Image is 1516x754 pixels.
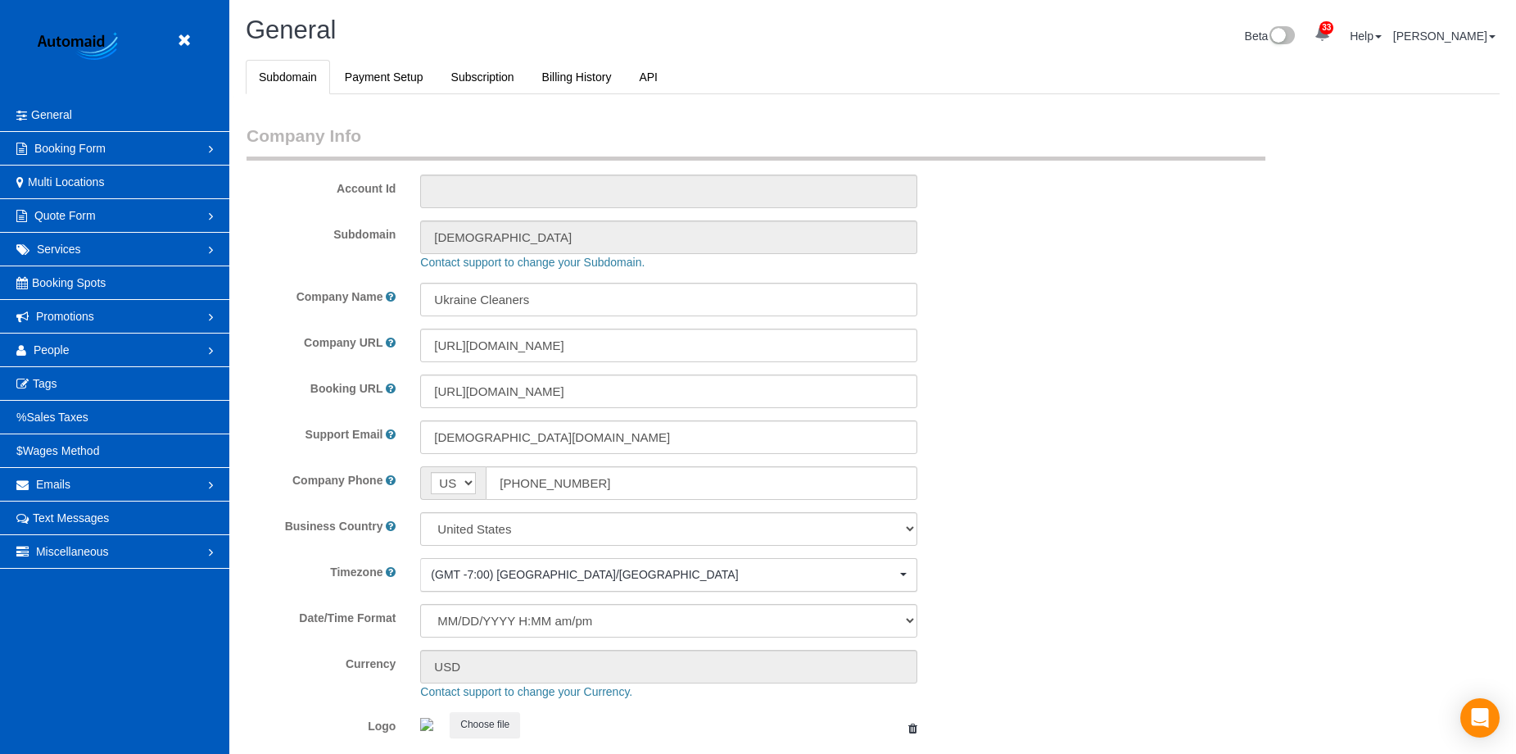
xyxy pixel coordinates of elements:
[1245,30,1296,43] a: Beta
[626,60,671,94] a: API
[31,108,72,121] span: General
[332,60,437,94] a: Payment Setup
[408,254,1451,270] div: Contact support to change your Subdomain.
[285,518,383,534] label: Business Country
[33,511,109,525] span: Text Messages
[247,124,1265,161] legend: Company Info
[36,478,70,491] span: Emails
[1306,16,1338,52] a: 33
[450,712,520,738] button: Choose file
[23,444,100,457] span: Wages Method
[304,334,382,351] label: Company URL
[292,472,382,488] label: Company Phone
[32,276,106,289] span: Booking Spots
[330,564,382,580] label: Timezone
[234,604,408,626] label: Date/Time Format
[34,142,106,155] span: Booking Form
[420,558,917,592] button: (GMT -7:00) [GEOGRAPHIC_DATA]/[GEOGRAPHIC_DATA]
[37,243,81,256] span: Services
[29,29,131,66] img: Automaid Logo
[486,466,917,500] input: Phone
[1393,30,1496,43] a: [PERSON_NAME]
[234,220,408,243] label: Subdomain
[33,377,57,390] span: Tags
[234,650,408,672] label: Currency
[1319,21,1333,34] span: 33
[36,545,109,558] span: Miscellaneous
[305,426,383,443] label: Support Email
[431,566,896,583] span: (GMT -7:00) [GEOGRAPHIC_DATA]/[GEOGRAPHIC_DATA]
[234,175,408,197] label: Account Id
[438,60,527,94] a: Subscription
[529,60,625,94] a: Billing History
[420,558,917,592] ol: Choose Timezone
[408,684,1451,700] div: Contact support to change your Currency.
[420,718,433,731] img: 8198af147c7ec167676e918a74526ec6ddc48321.png
[28,175,104,188] span: Multi Locations
[296,288,383,305] label: Company Name
[310,380,383,397] label: Booking URL
[36,310,94,323] span: Promotions
[246,16,336,44] span: General
[34,343,70,357] span: People
[234,712,408,734] label: Logo
[1268,26,1295,48] img: New interface
[26,411,88,424] span: Sales Taxes
[1350,30,1382,43] a: Help
[246,60,330,94] a: Subdomain
[1460,698,1500,738] div: Open Intercom Messenger
[34,209,96,222] span: Quote Form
